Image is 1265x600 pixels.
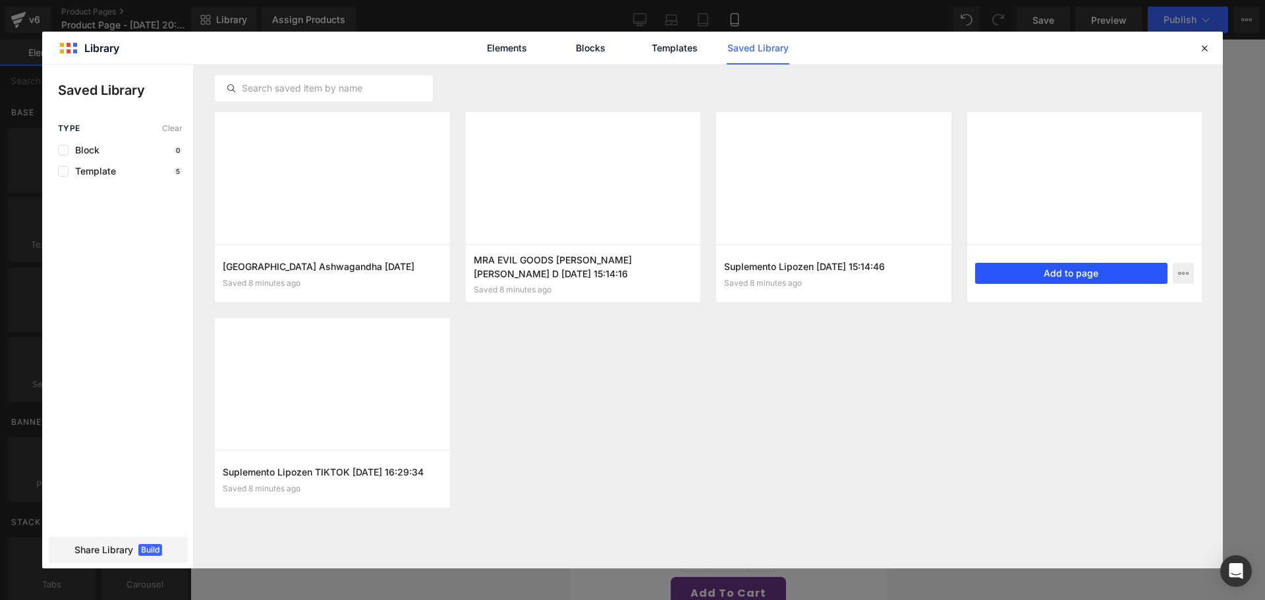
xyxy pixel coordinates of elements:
a: Elements [476,32,538,65]
img: URO - PROBIÓTICOS VAGINALES PARA MUJERES [73,112,243,279]
span: Share Library [74,543,133,557]
span: Default Title [30,452,99,479]
span: Template [69,166,116,177]
span: and use this template to present it on live store [43,109,298,141]
a: ZONA GT [113,38,203,65]
h3: [GEOGRAPHIC_DATA] Ashwagandha [DATE] [223,259,442,273]
div: Saved 8 minutes ago [724,279,943,288]
h3: MRA EVIL GOODS [PERSON_NAME] [PERSON_NAME] D [DATE] 15:14:16 [474,253,693,280]
label: Title [16,435,300,451]
button: Add to page [975,263,1168,284]
span: Welcome to our store [123,9,250,20]
span: Q45.00 [119,400,156,414]
a: Blocks [559,32,622,65]
p: Saved Library [58,80,193,100]
span: Type [58,124,80,133]
span: Assign a product [43,109,137,124]
p: 0 [173,146,183,154]
span: Add To Cart [121,546,196,561]
span: Block [69,145,99,155]
span: Q32.00 [162,398,198,416]
p: 5 [173,167,183,175]
a: Saved Library [727,32,789,65]
div: Saved 8 minutes ago [474,285,693,294]
a: URO - PROBIÓTICOS VAGINALES PARA MUJERES [18,290,89,360]
li: 1 of 1 [30,8,326,21]
div: Saved 8 minutes ago [223,484,442,493]
a: Templates [643,32,706,65]
span: ZONA GT [118,39,198,63]
summary: Búsqueda [256,36,285,65]
span: Build [138,544,162,556]
summary: Menú [2,36,31,65]
a: URO - PROBIÓTICOS VAGINALES PARA MUJERES [16,361,300,393]
span: Clear [162,124,183,133]
label: Quantity [16,490,300,506]
span: storefront [105,8,119,21]
input: Search saved item by name [215,80,432,96]
img: URO - PROBIÓTICOS VAGINALES PARA MUJERES [18,290,85,356]
h3: Suplemento Lipozen [DATE] 15:14:46 [724,259,943,273]
div: Saved 8 minutes ago [223,279,442,288]
div: Open Intercom Messenger [1220,555,1252,587]
h3: Suplemento Lipozen TIKTOK [DATE] 16:29:34 [223,465,442,479]
button: Add To Cart [101,537,216,570]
